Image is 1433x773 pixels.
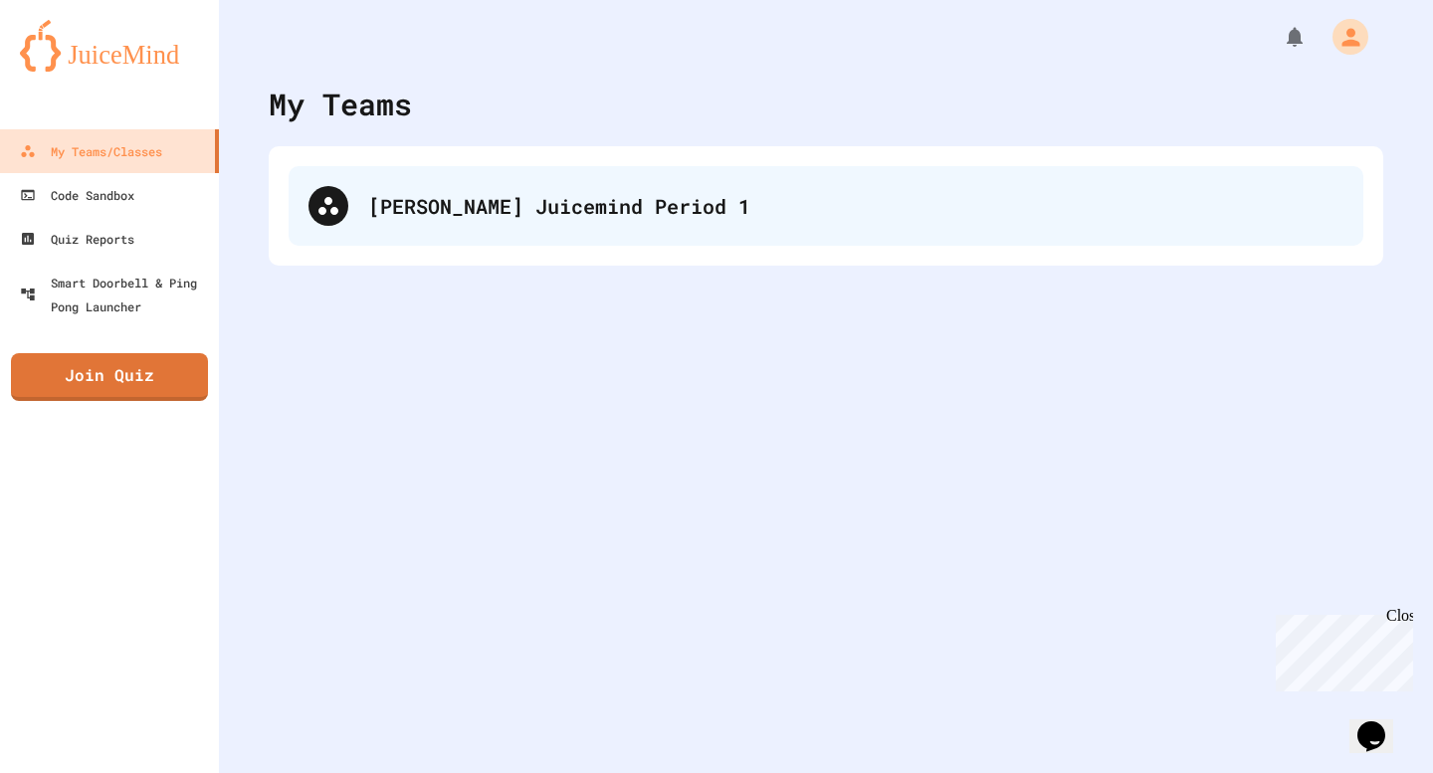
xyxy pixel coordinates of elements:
div: My Teams [269,82,412,126]
div: [PERSON_NAME] Juicemind Period 1 [368,191,1343,221]
div: Quiz Reports [20,227,134,251]
iframe: chat widget [1268,607,1413,691]
a: Join Quiz [11,353,208,401]
div: Chat with us now!Close [8,8,137,126]
img: logo-orange.svg [20,20,199,72]
div: My Teams/Classes [20,139,162,163]
div: My Account [1312,14,1373,60]
div: [PERSON_NAME] Juicemind Period 1 [289,166,1363,246]
iframe: chat widget [1349,693,1413,753]
div: Code Sandbox [20,183,134,207]
div: My Notifications [1246,20,1312,54]
div: Smart Doorbell & Ping Pong Launcher [20,271,211,318]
